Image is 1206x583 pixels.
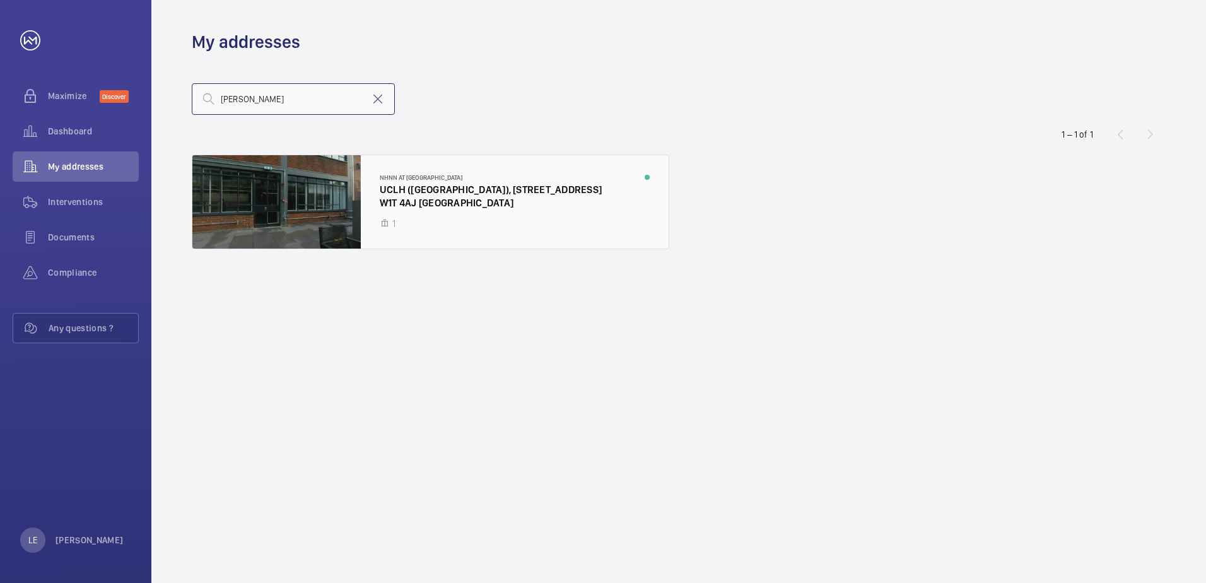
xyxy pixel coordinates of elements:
[100,90,129,103] span: Discover
[48,125,139,138] span: Dashboard
[56,534,124,546] p: [PERSON_NAME]
[28,534,37,546] p: LE
[48,90,100,102] span: Maximize
[48,266,139,279] span: Compliance
[48,231,139,244] span: Documents
[192,30,300,54] h1: My addresses
[48,196,139,208] span: Interventions
[1062,128,1093,141] div: 1 – 1 of 1
[49,322,138,334] span: Any questions ?
[48,160,139,173] span: My addresses
[192,83,395,115] input: Search by address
